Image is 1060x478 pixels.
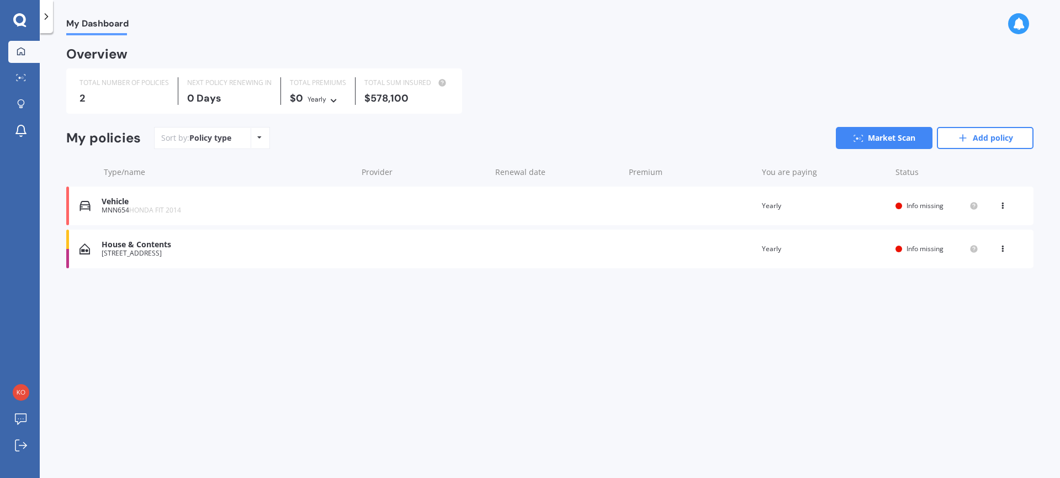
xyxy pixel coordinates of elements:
[129,205,181,215] span: HONDA FIT 2014
[66,130,141,146] div: My policies
[13,384,29,401] img: 970f4ffe0ea76dba1d190eeefc3a313f
[102,240,352,249] div: House & Contents
[495,167,620,178] div: Renewal date
[66,49,128,60] div: Overview
[187,93,272,104] div: 0 Days
[104,167,353,178] div: Type/name
[907,201,944,210] span: Info missing
[762,167,887,178] div: You are paying
[629,167,754,178] div: Premium
[308,94,326,105] div: Yearly
[79,77,169,88] div: TOTAL NUMBER OF POLICIES
[102,206,352,214] div: MNN654
[290,77,346,88] div: TOTAL PREMIUMS
[102,197,352,206] div: Vehicle
[79,93,169,104] div: 2
[762,200,887,211] div: Yearly
[102,249,352,257] div: [STREET_ADDRESS]
[79,243,90,254] img: House & Contents
[161,132,231,144] div: Sort by:
[364,93,449,104] div: $578,100
[189,132,231,144] div: Policy type
[762,243,887,254] div: Yearly
[362,167,486,178] div: Provider
[895,167,978,178] div: Status
[836,127,932,149] a: Market Scan
[290,93,346,105] div: $0
[907,244,944,253] span: Info missing
[187,77,272,88] div: NEXT POLICY RENEWING IN
[937,127,1033,149] a: Add policy
[364,77,449,88] div: TOTAL SUM INSURED
[79,200,91,211] img: Vehicle
[66,18,129,33] span: My Dashboard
